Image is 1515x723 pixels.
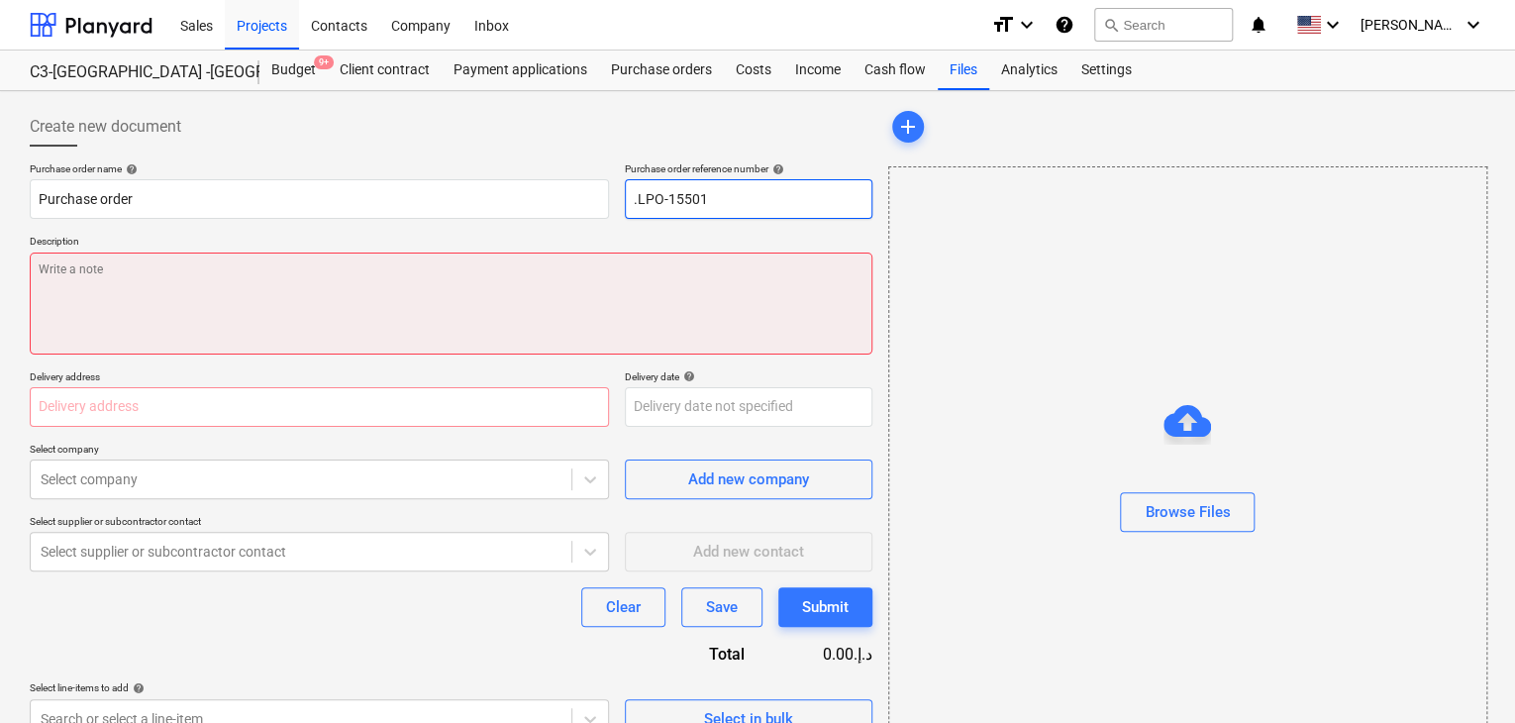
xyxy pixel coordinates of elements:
div: Clear [606,594,641,620]
a: Files [938,51,989,90]
button: Search [1094,8,1233,42]
div: 0.00د.إ.‏ [776,643,872,666]
div: Budget [259,51,328,90]
div: C3-[GEOGRAPHIC_DATA] -[GEOGRAPHIC_DATA] [30,62,236,83]
span: help [129,682,145,694]
button: Clear [581,587,665,627]
div: Total [615,643,776,666]
iframe: Chat Widget [1416,628,1515,723]
input: Delivery address [30,387,609,427]
i: keyboard_arrow_down [1015,13,1039,37]
button: Submit [778,587,872,627]
span: search [1103,17,1119,33]
input: Order number [625,179,872,219]
i: keyboard_arrow_down [1321,13,1345,37]
div: Purchase order reference number [625,162,872,175]
a: Costs [724,51,783,90]
input: Document name [30,179,609,219]
div: Purchase order name [30,162,609,175]
a: Income [783,51,853,90]
i: keyboard_arrow_down [1462,13,1485,37]
div: Select line-items to add [30,681,609,694]
a: Purchase orders [599,51,724,90]
span: help [122,163,138,175]
i: notifications [1249,13,1268,37]
button: Save [681,587,762,627]
a: Settings [1069,51,1144,90]
div: Save [706,594,738,620]
p: Delivery address [30,370,609,387]
i: format_size [991,13,1015,37]
span: help [679,370,695,382]
span: add [896,115,920,139]
p: Description [30,235,872,252]
div: Browse Files [1145,499,1230,525]
p: Select supplier or subcontractor contact [30,515,609,532]
a: Cash flow [853,51,938,90]
a: Budget9+ [259,51,328,90]
a: Analytics [989,51,1069,90]
div: Delivery date [625,370,872,383]
input: Delivery date not specified [625,387,872,427]
p: Select company [30,443,609,460]
button: Browse Files [1120,492,1255,532]
span: [PERSON_NAME] [1361,17,1460,33]
span: Create new document [30,115,181,139]
i: Knowledge base [1055,13,1074,37]
div: Submit [802,594,849,620]
span: 9+ [314,55,334,69]
div: Add new company [688,466,809,492]
span: help [768,163,784,175]
button: Add new company [625,460,872,499]
a: Payment applications [442,51,599,90]
a: Client contract [328,51,442,90]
